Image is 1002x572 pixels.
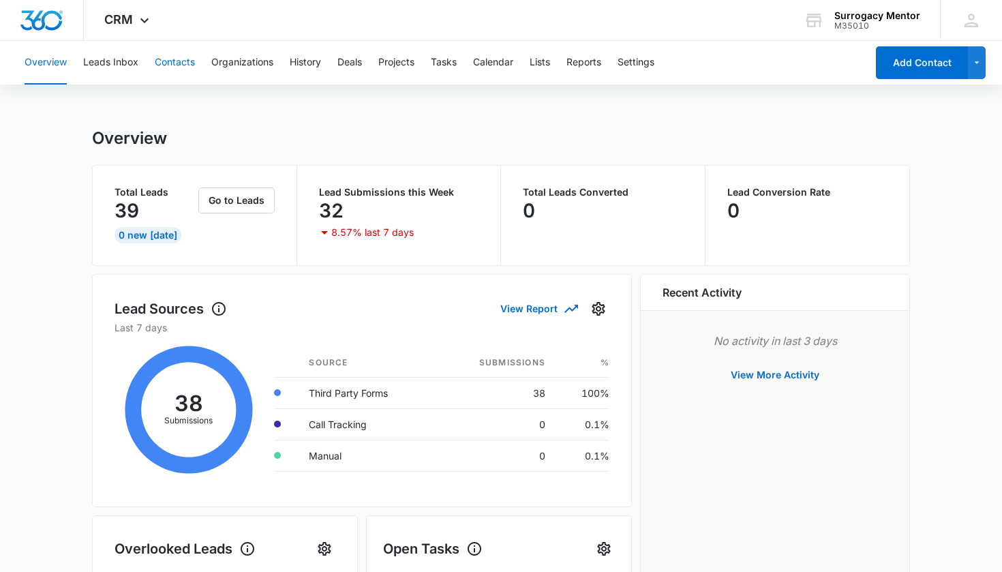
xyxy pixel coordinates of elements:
button: Tasks [431,41,457,85]
span: CRM [104,12,133,27]
button: Settings [314,538,335,560]
button: Overview [25,41,67,85]
td: 0.1% [556,440,609,471]
button: Settings [593,538,615,560]
p: Lead Submissions this Week [319,187,479,197]
button: Organizations [211,41,273,85]
td: Call Tracking [298,408,436,440]
p: 0 [727,200,740,222]
p: 39 [115,200,139,222]
h1: Lead Sources [115,299,227,319]
td: 0.1% [556,408,609,440]
h1: Overlooked Leads [115,539,256,559]
h6: Recent Activity [663,284,742,301]
button: Settings [618,41,654,85]
button: Calendar [473,41,513,85]
button: Settings [588,298,609,320]
th: Submissions [436,348,557,378]
div: 0 New [DATE] [115,227,181,243]
button: Reports [566,41,601,85]
p: No activity in last 3 days [663,333,887,349]
button: Lists [530,41,550,85]
a: Go to Leads [198,194,275,206]
td: Manual [298,440,436,471]
p: 8.57% last 7 days [331,228,414,237]
button: Contacts [155,41,195,85]
td: 0 [436,408,557,440]
button: Go to Leads [198,187,275,213]
p: 32 [319,200,344,222]
th: Source [298,348,436,378]
td: Third Party Forms [298,377,436,408]
div: account id [834,21,920,31]
p: Lead Conversion Rate [727,187,888,197]
button: View Report [500,297,577,320]
p: 0 [523,200,535,222]
td: 0 [436,440,557,471]
th: % [556,348,609,378]
p: Last 7 days [115,320,609,335]
h1: Open Tasks [383,539,483,559]
h1: Overview [92,128,167,149]
button: History [290,41,321,85]
div: account name [834,10,920,21]
p: Total Leads Converted [523,187,683,197]
button: Add Contact [876,46,968,79]
button: Projects [378,41,414,85]
p: Total Leads [115,187,196,197]
button: Leads Inbox [83,41,138,85]
button: View More Activity [717,359,833,391]
td: 38 [436,377,557,408]
button: Deals [337,41,362,85]
td: 100% [556,377,609,408]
